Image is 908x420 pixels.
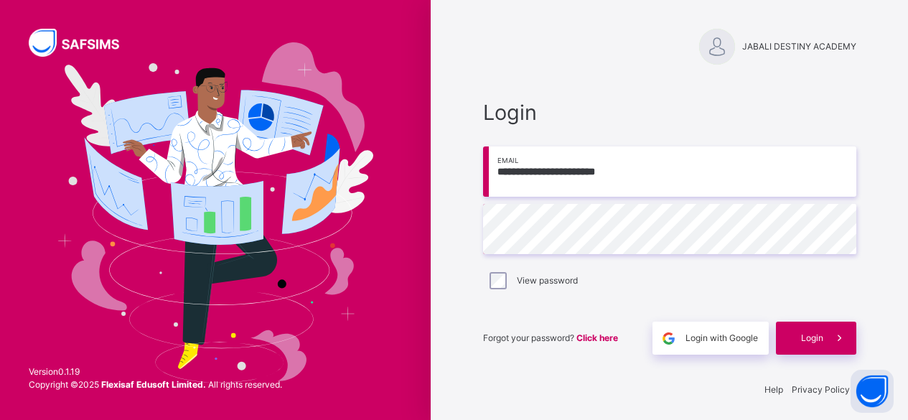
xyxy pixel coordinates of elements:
img: google.396cfc9801f0270233282035f929180a.svg [660,330,677,347]
strong: Flexisaf Edusoft Limited. [101,379,206,390]
img: Hero Image [57,42,374,383]
a: Privacy Policy [792,384,850,395]
a: Click here [576,332,618,343]
span: JABALI DESTINY ACADEMY [742,40,856,53]
a: Help [764,384,783,395]
span: Login with Google [685,332,758,345]
span: Forgot your password? [483,332,618,343]
span: Login [801,332,823,345]
span: Copyright © 2025 All rights reserved. [29,379,282,390]
label: View password [517,274,578,287]
button: Open asap [851,370,894,413]
span: Login [483,97,856,128]
span: Version 0.1.19 [29,365,282,378]
img: SAFSIMS Logo [29,29,136,57]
